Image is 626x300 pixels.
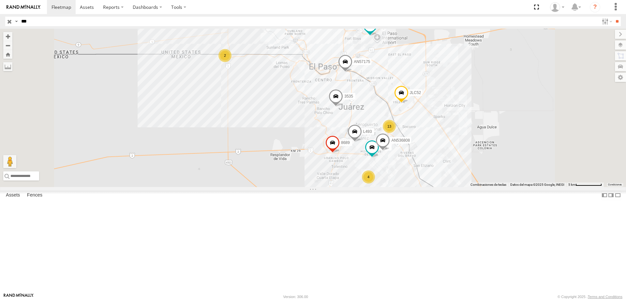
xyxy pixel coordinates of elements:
div: 2 [218,49,231,62]
button: Zoom out [3,41,12,50]
div: Version: 306.00 [283,295,308,299]
div: 4 [362,170,375,183]
label: Search Query [14,17,19,26]
label: Assets [3,191,23,200]
span: 5 km [568,183,575,186]
label: Map Settings [615,73,626,82]
div: MANUEL HERNANDEZ [548,2,567,12]
label: Measure [3,62,12,71]
div: 13 [383,120,396,133]
a: Condiciones (se abre en una nueva pestaña) [608,183,622,186]
button: Zoom in [3,32,12,41]
label: Search Filter Options [599,17,613,26]
button: Escala del mapa: 5 km por 77 píxeles [566,182,604,187]
span: L493 [363,129,372,134]
span: JLC52 [410,90,421,95]
div: © Copyright 2025 - [558,295,622,299]
span: Datos del mapa ©2025 Google, INEGI [510,183,564,186]
span: AN536808 [391,138,410,142]
button: Combinaciones de teclas [470,182,506,187]
button: Zoom Home [3,50,12,59]
a: Terms and Conditions [588,295,622,299]
label: Dock Summary Table to the Right [608,191,614,200]
label: Dock Summary Table to the Left [601,191,608,200]
a: Visit our Website [4,293,34,300]
span: 8689 [341,140,350,145]
i: ? [590,2,600,12]
button: Arrastra el hombrecito naranja al mapa para abrir Street View [3,155,16,168]
label: Fences [24,191,46,200]
span: AN57175 [354,59,370,64]
label: Hide Summary Table [615,191,621,200]
span: 3535 [344,94,353,99]
img: rand-logo.svg [7,5,40,9]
